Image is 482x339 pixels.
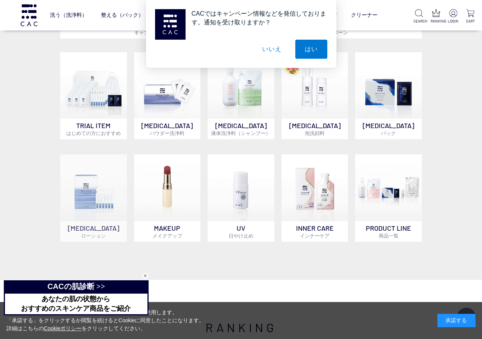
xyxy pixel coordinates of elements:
[305,130,325,136] span: 泡洗顔料
[381,130,396,136] span: パック
[355,119,422,139] p: [MEDICAL_DATA]
[81,233,106,239] span: ローション
[152,233,182,239] span: メイクアップ
[155,9,186,40] img: notification icon
[253,40,291,59] button: いいえ
[134,154,201,242] a: MAKEUPメイクアップ
[186,9,327,27] div: CACではキャンペーン情報などを発信しております。通知を受け取りますか？
[60,154,127,242] a: [MEDICAL_DATA]ローション
[66,130,121,136] span: はじめての方におすすめ
[134,221,201,242] p: MAKEUP
[60,221,127,242] p: [MEDICAL_DATA]
[44,325,82,331] a: Cookieポリシー
[208,154,274,242] a: UV日やけ止め
[355,52,422,140] a: [MEDICAL_DATA]パック
[150,130,184,136] span: パウダー洗浄料
[134,119,201,139] p: [MEDICAL_DATA]
[208,52,274,140] a: [MEDICAL_DATA]液体洗浄料（シャンプー）
[208,119,274,139] p: [MEDICAL_DATA]
[282,221,348,242] p: INNER CARE
[355,221,422,242] p: PRODUCT LINE
[282,154,348,221] img: インナーケア
[300,233,330,239] span: インナーケア
[437,314,476,327] div: 承諾する
[282,52,348,119] img: 泡洗顔料
[282,119,348,139] p: [MEDICAL_DATA]
[60,119,127,139] p: TRIAL ITEM
[6,308,205,333] div: 当サイトでは、お客様へのサービス向上のためにCookieを使用します。 「承諾する」をクリックするか閲覧を続けるとCookieに同意したことになります。 詳細はこちらの をクリックしてください。
[60,52,127,140] a: トライアルセット TRIAL ITEMはじめての方におすすめ
[211,130,271,136] span: 液体洗浄料（シャンプー）
[379,233,399,239] span: 商品一覧
[229,233,253,239] span: 日やけ止め
[282,52,348,140] a: 泡洗顔料 [MEDICAL_DATA]泡洗顔料
[355,154,422,242] a: PRODUCT LINE商品一覧
[295,40,327,59] button: はい
[60,52,127,119] img: トライアルセット
[282,154,348,242] a: インナーケア INNER CAREインナーケア
[208,221,274,242] p: UV
[134,52,201,140] a: [MEDICAL_DATA]パウダー洗浄料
